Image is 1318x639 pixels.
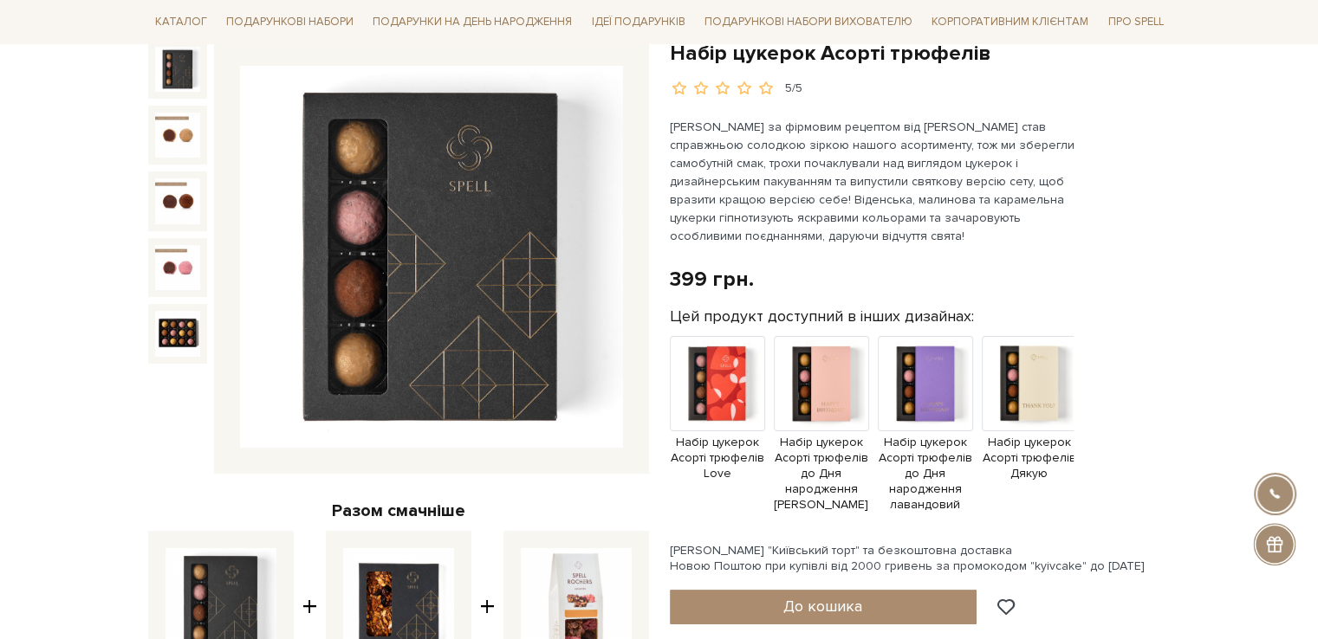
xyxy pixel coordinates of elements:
[878,375,973,513] a: Набір цукерок Асорті трюфелів до Дня народження лавандовий
[982,336,1077,431] img: Продукт
[670,336,765,431] img: Продукт
[670,266,754,293] div: 399 грн.
[783,597,862,616] span: До кошика
[148,500,649,522] div: Разом смачніше
[584,9,691,35] a: Ідеї подарунків
[785,81,802,97] div: 5/5
[670,435,765,482] span: Набір цукерок Асорті трюфелів Love
[155,245,200,290] img: Набір цукерок Асорті трюфелів
[982,435,1077,482] span: Набір цукерок Асорті трюфелів Дякую
[698,7,919,36] a: Подарункові набори вихователю
[774,375,869,513] a: Набір цукерок Асорті трюфелів до Дня народження [PERSON_NAME]
[670,307,974,326] label: Цей продукт доступний в інших дизайнах:
[982,375,1077,481] a: Набір цукерок Асорті трюфелів Дякую
[148,9,214,35] a: Каталог
[670,543,1171,574] div: [PERSON_NAME] "Київський торт" та безкоштовна доставка Новою Поштою при купівлі від 2000 гривень ...
[878,336,973,431] img: Продукт
[1100,9,1170,35] a: Про Spell
[155,47,200,92] img: Набір цукерок Асорті трюфелів
[155,113,200,158] img: Набір цукерок Асорті трюфелів
[670,590,977,624] button: До кошика
[670,118,1076,245] p: [PERSON_NAME] за фірмовим рецептом від [PERSON_NAME] став справжньою солодкою зіркою нашого асорт...
[219,9,360,35] a: Подарункові набори
[240,66,623,449] img: Набір цукерок Асорті трюфелів
[670,40,1171,67] h1: Набір цукерок Асорті трюфелів
[878,435,973,513] span: Набір цукерок Асорті трюфелів до Дня народження лавандовий
[774,336,869,431] img: Продукт
[774,435,869,513] span: Набір цукерок Асорті трюфелів до Дня народження [PERSON_NAME]
[155,178,200,223] img: Набір цукерок Асорті трюфелів
[366,9,579,35] a: Подарунки на День народження
[925,7,1095,36] a: Корпоративним клієнтам
[155,311,200,356] img: Набір цукерок Асорті трюфелів
[670,375,765,481] a: Набір цукерок Асорті трюфелів Love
